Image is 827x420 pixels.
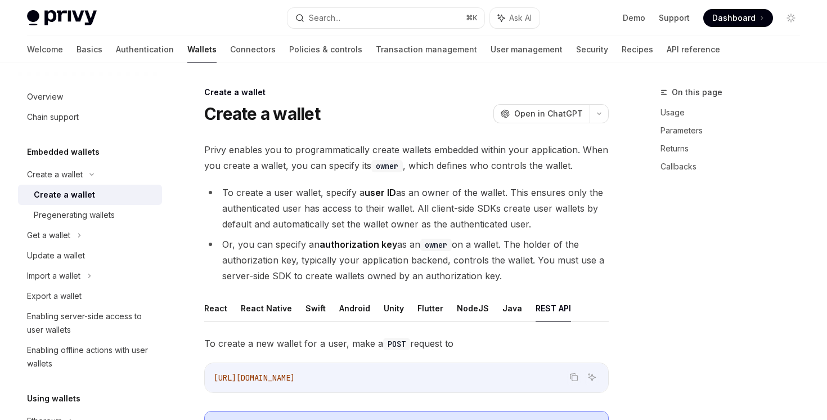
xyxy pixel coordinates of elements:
[371,160,403,172] code: owner
[34,208,115,222] div: Pregenerating wallets
[660,104,809,122] a: Usage
[204,236,609,284] li: Or, you can specify an as an on a wallet. The holder of the authorization key, typically your app...
[622,36,653,63] a: Recipes
[417,295,443,321] button: Flutter
[27,10,97,26] img: light logo
[305,295,326,321] button: Swift
[27,392,80,405] h5: Using wallets
[509,12,532,24] span: Ask AI
[27,269,80,283] div: Import a wallet
[27,110,79,124] div: Chain support
[18,340,162,374] a: Enabling offline actions with user wallets
[18,306,162,340] a: Enabling server-side access to user wallets
[623,12,645,24] a: Demo
[204,295,227,321] button: React
[27,145,100,159] h5: Embedded wallets
[309,11,340,25] div: Search...
[27,90,63,104] div: Overview
[18,185,162,205] a: Create a wallet
[536,295,571,321] button: REST API
[18,107,162,127] a: Chain support
[18,286,162,306] a: Export a wallet
[660,158,809,176] a: Callbacks
[34,188,95,202] div: Create a wallet
[420,239,452,251] code: owner
[383,338,410,350] code: POST
[493,104,590,123] button: Open in ChatGPT
[18,245,162,266] a: Update a wallet
[287,8,484,28] button: Search...⌘K
[187,36,217,63] a: Wallets
[457,295,489,321] button: NodeJS
[660,140,809,158] a: Returns
[514,108,583,119] span: Open in ChatGPT
[660,122,809,140] a: Parameters
[466,14,478,23] span: ⌘ K
[18,205,162,225] a: Pregenerating wallets
[204,185,609,232] li: To create a user wallet, specify a as an owner of the wallet. This ensures only the authenticated...
[703,9,773,27] a: Dashboard
[672,86,722,99] span: On this page
[204,87,609,98] div: Create a wallet
[339,295,370,321] button: Android
[18,87,162,107] a: Overview
[712,12,756,24] span: Dashboard
[320,239,397,250] strong: authorization key
[241,295,292,321] button: React Native
[77,36,102,63] a: Basics
[502,295,522,321] button: Java
[289,36,362,63] a: Policies & controls
[567,370,581,385] button: Copy the contents from the code block
[204,142,609,173] span: Privy enables you to programmatically create wallets embedded within your application. When you c...
[27,289,82,303] div: Export a wallet
[27,229,70,242] div: Get a wallet
[27,168,83,181] div: Create a wallet
[214,373,295,383] span: [URL][DOMAIN_NAME]
[667,36,720,63] a: API reference
[491,36,563,63] a: User management
[376,36,477,63] a: Transaction management
[585,370,599,385] button: Ask AI
[659,12,690,24] a: Support
[576,36,608,63] a: Security
[204,104,320,124] h1: Create a wallet
[204,336,609,351] span: To create a new wallet for a user, make a request to
[27,36,63,63] a: Welcome
[27,310,155,337] div: Enabling server-side access to user wallets
[27,343,155,370] div: Enabling offline actions with user wallets
[27,249,85,262] div: Update a wallet
[230,36,276,63] a: Connectors
[116,36,174,63] a: Authentication
[365,187,396,198] strong: user ID
[384,295,404,321] button: Unity
[490,8,540,28] button: Ask AI
[782,9,800,27] button: Toggle dark mode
